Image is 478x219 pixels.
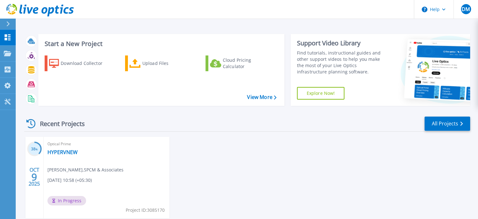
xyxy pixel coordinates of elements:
[47,196,86,205] span: In Progress
[425,117,470,131] a: All Projects
[223,57,273,70] div: Cloud Pricing Calculator
[47,149,78,155] a: HYPERVNEW
[31,174,37,180] span: 9
[297,39,387,47] div: Support Video Library
[28,165,40,188] div: OCT 2025
[45,40,276,47] h3: Start a New Project
[462,7,470,12] span: DM
[61,57,111,70] div: Download Collector
[27,146,42,153] h3: 38
[47,141,166,147] span: Optical Prime
[125,55,195,71] a: Upload Files
[47,177,92,184] span: [DATE] 10:58 (+05:30)
[45,55,115,71] a: Download Collector
[297,50,387,75] div: Find tutorials, instructional guides and other support videos to help you make the most of your L...
[206,55,276,71] a: Cloud Pricing Calculator
[47,166,124,173] span: [PERSON_NAME] , SPCM & Associates
[126,207,165,214] span: Project ID: 3085170
[297,87,345,100] a: Explore Now!
[24,116,93,131] div: Recent Projects
[142,57,193,70] div: Upload Files
[36,147,38,151] span: %
[247,94,276,100] a: View More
